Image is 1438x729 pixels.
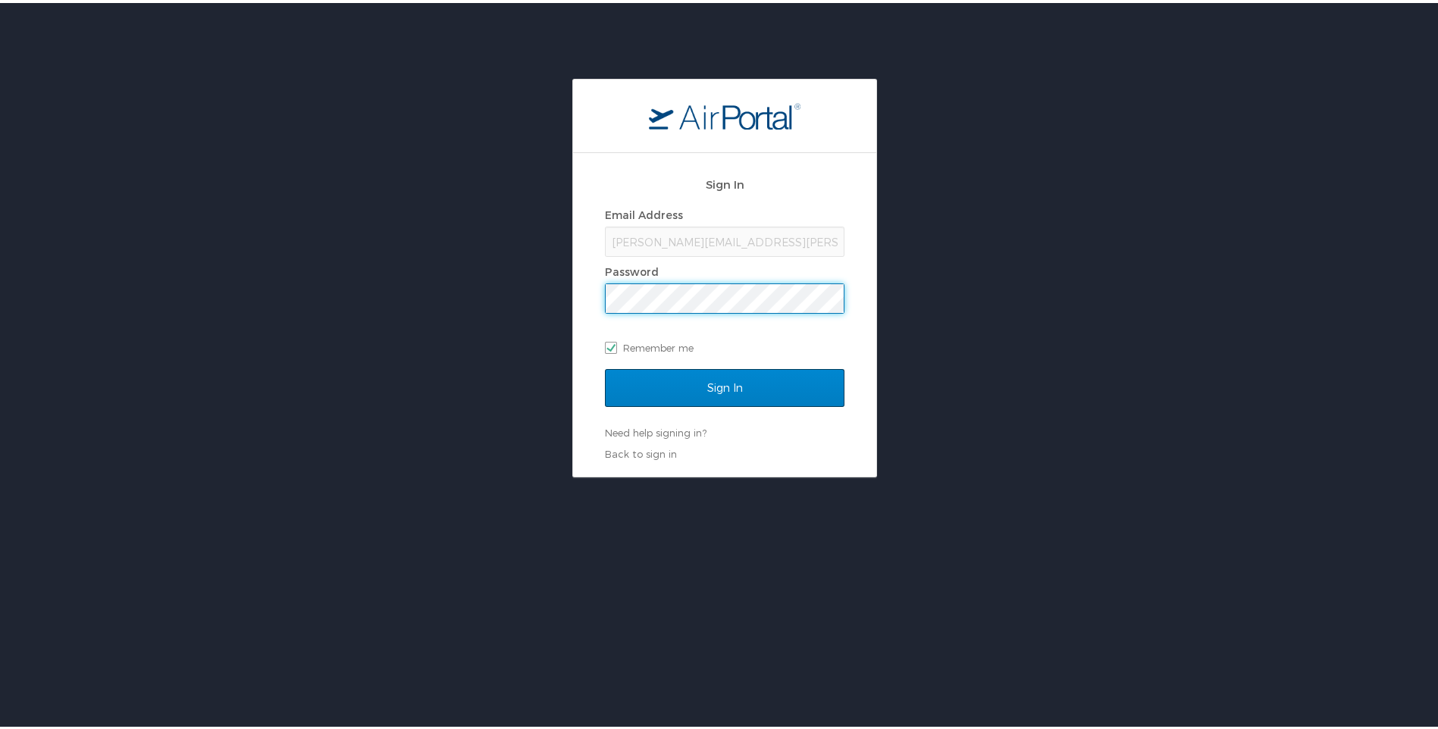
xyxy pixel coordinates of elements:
input: Sign In [605,366,844,404]
h2: Sign In [605,173,844,190]
a: Back to sign in [605,445,677,457]
label: Password [605,262,659,275]
label: Remember me [605,333,844,356]
a: Need help signing in? [605,424,706,436]
img: logo [649,99,800,127]
label: Email Address [605,205,683,218]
